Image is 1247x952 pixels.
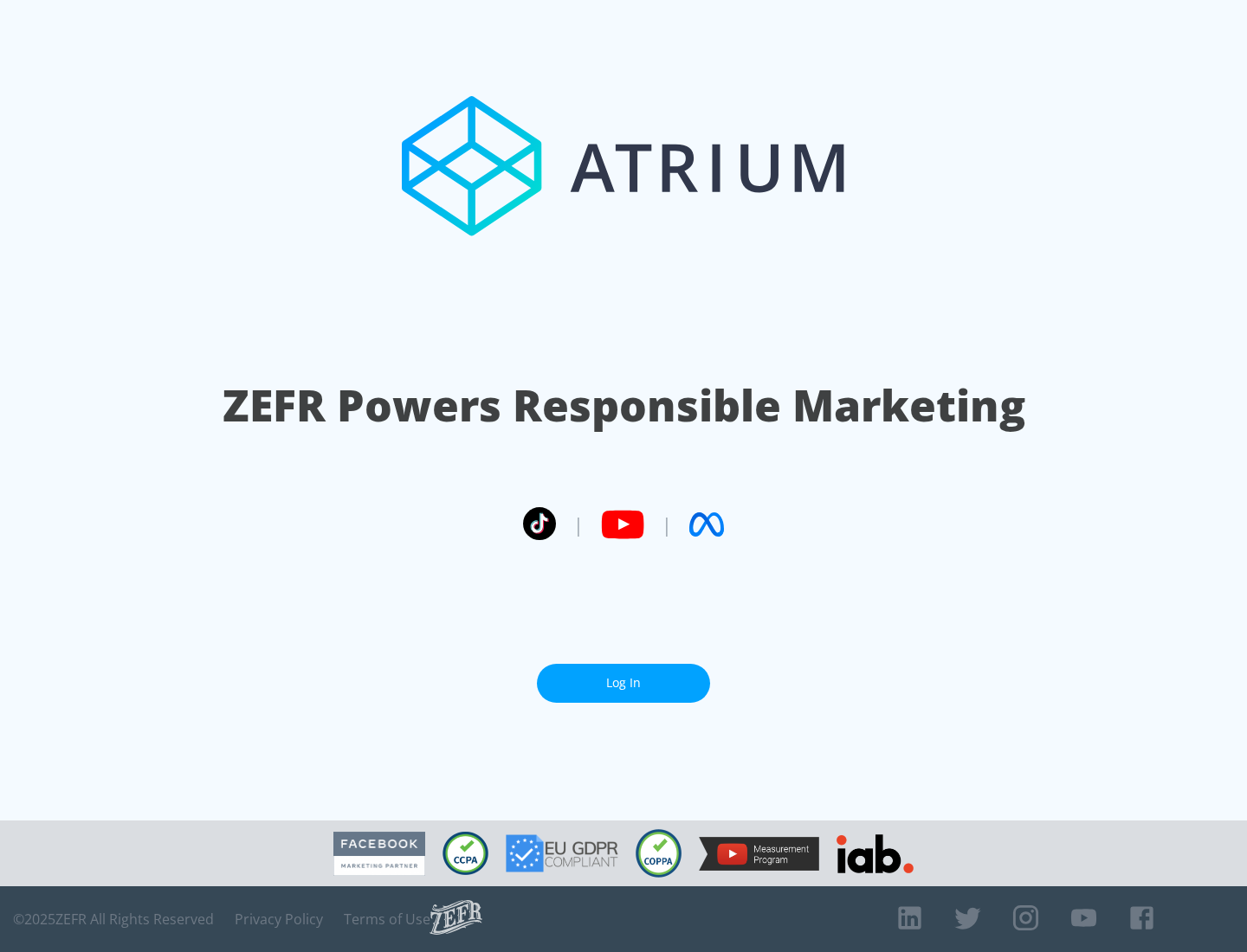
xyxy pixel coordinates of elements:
img: COPPA Compliant [636,829,682,878]
span: | [662,511,672,537]
a: Privacy Policy [235,910,323,928]
a: Log In [537,664,710,703]
span: © 2025 ZEFR All Rights Reserved [13,910,214,928]
img: CCPA Compliant [443,832,488,875]
img: Facebook Marketing Partner [333,832,425,876]
a: Terms of Use [344,910,430,928]
h1: ZEFR Powers Responsible Marketing [223,376,1025,435]
img: IAB [837,834,914,873]
img: YouTube Measurement Program [699,837,819,871]
span: | [573,511,584,537]
img: GDPR Compliant [506,834,618,872]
